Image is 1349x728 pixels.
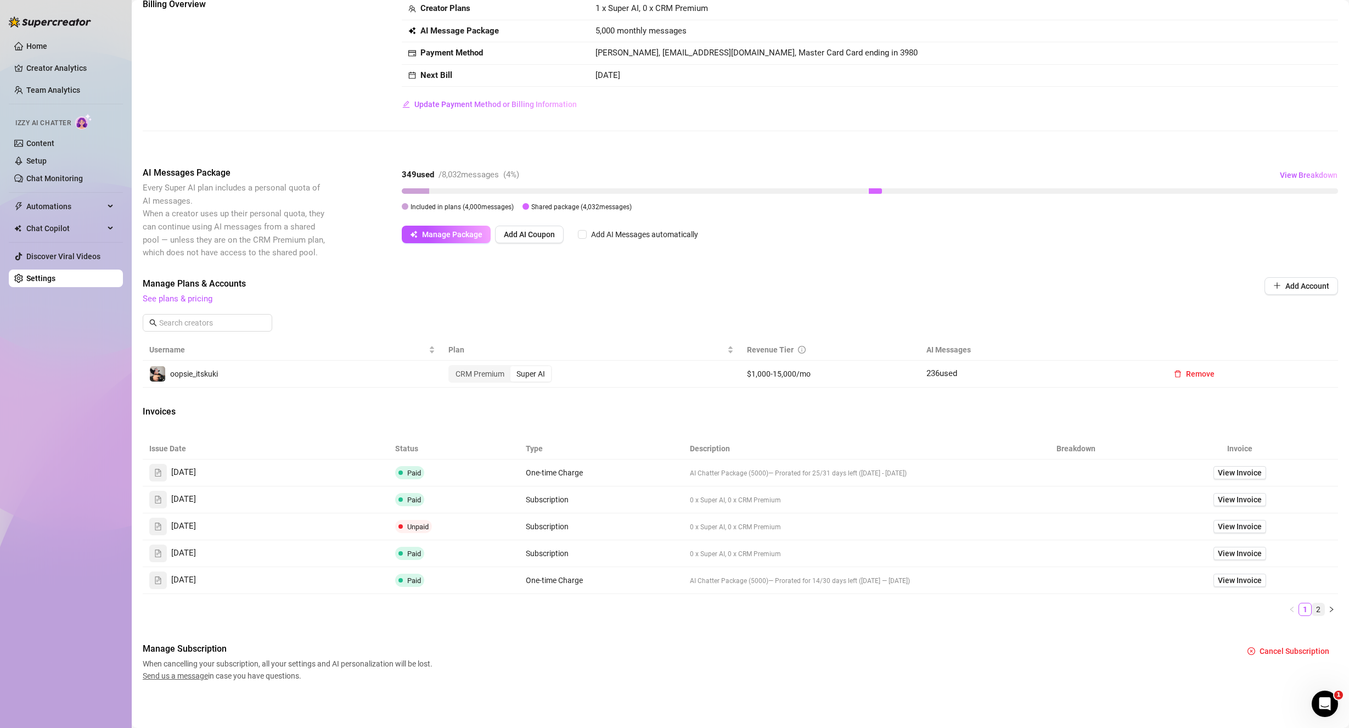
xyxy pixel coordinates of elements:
span: file-text [154,550,162,557]
span: One-time Charge [526,468,583,477]
span: Send us a message [143,671,208,680]
button: Cancel Subscription [1239,642,1338,660]
a: View Invoice [1213,493,1266,506]
span: right [1328,606,1335,613]
span: View Invoice [1218,494,1262,506]
button: Add AI Coupon [495,226,564,243]
a: 1 [1299,603,1311,615]
img: oopsie_itskuki [150,366,165,382]
a: See plans & pricing [143,294,212,304]
span: [DATE] [171,547,196,560]
a: View Invoice [1213,547,1266,560]
span: — Prorated for 25/31 days left ([DATE] - [DATE]) [768,469,907,477]
td: $1,000-15,000/mo [740,361,920,388]
th: AI Messages [920,339,1159,361]
span: Paid [407,496,421,504]
span: credit-card [408,49,416,57]
span: Subscription [526,522,569,531]
th: Status [389,438,520,460]
span: When cancelling your subscription, all your settings and AI personalization will be lost. in case... [143,658,436,682]
iframe: Intercom live chat [1312,691,1338,717]
span: View Invoice [1218,520,1262,533]
span: Add AI Coupon [504,230,555,239]
strong: Payment Method [420,48,483,58]
strong: Creator Plans [420,3,470,13]
span: Paid [407,469,421,477]
li: 1 [1299,603,1312,616]
span: Update Payment Method or Billing Information [414,100,577,109]
span: thunderbolt [14,202,23,211]
button: left [1285,603,1299,616]
button: View Breakdown [1279,166,1338,184]
span: search [149,319,157,327]
strong: Next Bill [420,70,452,80]
span: Remove [1186,369,1215,378]
span: file-text [154,496,162,503]
th: Plan [442,339,741,361]
button: Remove [1165,365,1223,383]
span: [DATE] [171,574,196,587]
span: [PERSON_NAME], [EMAIL_ADDRESS][DOMAIN_NAME], Master Card Card ending in 3980 [595,48,918,58]
span: Every Super AI plan includes a personal quota of AI messages. When a creator uses up their person... [143,183,325,257]
span: 0 x Super AI, 0 x CRM Premium [690,550,781,558]
span: close-circle [1247,647,1255,655]
a: View Invoice [1213,574,1266,587]
img: Chat Copilot [14,225,21,232]
a: Home [26,42,47,51]
a: Creator Analytics [26,59,114,77]
span: Chat Copilot [26,220,104,237]
td: 0 x Super AI, 0 x CRM Premium [683,486,1011,513]
span: [DATE] [595,70,620,80]
span: — Prorated for 14/30 days left ([DATE] — [DATE]) [768,577,910,585]
span: file-text [154,469,162,477]
span: Revenue Tier [747,345,794,354]
a: View Invoice [1213,520,1266,533]
span: View Breakdown [1280,171,1337,180]
div: CRM Premium [449,366,510,382]
div: Add AI Messages automatically [591,228,698,240]
a: View Invoice [1213,466,1266,479]
span: 5,000 monthly messages [595,25,687,38]
span: Manage Package [422,230,482,239]
span: View Invoice [1218,467,1262,479]
a: Settings [26,274,55,283]
span: [DATE] [171,520,196,533]
span: View Invoice [1218,547,1262,559]
th: Username [143,339,442,361]
li: Next Page [1325,603,1338,616]
span: Included in plans ( 4,000 messages) [411,203,514,211]
span: 236 used [926,368,957,378]
span: team [408,5,416,13]
span: ( 4 %) [503,170,519,180]
span: Paid [407,550,421,558]
span: left [1289,606,1295,613]
span: Paid [407,576,421,585]
button: Manage Package [402,226,491,243]
a: Setup [26,156,47,165]
span: calendar [408,71,416,79]
span: [DATE] [171,466,196,479]
div: Super AI [510,366,551,382]
span: Subscription [526,549,569,558]
a: Discover Viral Videos [26,252,100,261]
span: AI Chatter Package (5000) [690,469,768,477]
a: 2 [1312,603,1324,615]
span: / 8,032 messages [439,170,499,180]
span: Shared package ( 4,032 messages) [531,203,632,211]
td: 0 x Super AI, 0 x CRM Premium [683,540,1011,567]
span: 1 [1334,691,1343,699]
button: right [1325,603,1338,616]
span: Manage Plans & Accounts [143,277,1190,290]
span: Invoices [143,405,327,418]
span: One-time Charge [526,576,583,585]
span: Unpaid [407,523,429,531]
img: logo-BBDzfeDw.svg [9,16,91,27]
span: edit [402,100,410,108]
span: Add Account [1285,282,1329,290]
a: Chat Monitoring [26,174,83,183]
span: AI Messages Package [143,166,327,180]
span: 1 x Super AI, 0 x CRM Premium [595,3,708,13]
a: Team Analytics [26,86,80,94]
span: Izzy AI Chatter [15,118,71,128]
span: plus [1273,282,1281,289]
